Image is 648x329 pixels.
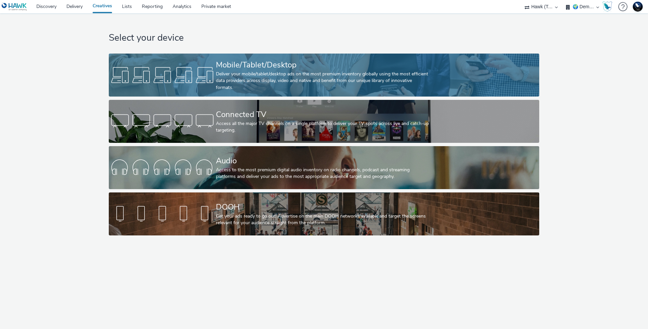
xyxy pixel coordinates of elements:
[216,201,430,213] div: DOOH
[109,146,539,189] a: AudioAccess to the most premium digital audio inventory on radio channels, podcast and streaming ...
[633,2,643,12] img: Support Hawk
[109,54,539,97] a: Mobile/Tablet/DesktopDeliver your mobile/tablet/desktop ads on the most premium inventory globall...
[2,3,27,11] img: undefined Logo
[602,1,615,12] a: Hawk Academy
[216,120,430,134] div: Access all the major TV channels on a single platform to deliver your TV spots across live and ca...
[216,155,430,167] div: Audio
[216,109,430,120] div: Connected TV
[216,167,430,180] div: Access to the most premium digital audio inventory on radio channels, podcast and streaming platf...
[216,59,430,71] div: Mobile/Tablet/Desktop
[216,213,430,226] div: Get your ads ready to go out! Advertise on the main DOOH networks available and target the screen...
[216,71,430,91] div: Deliver your mobile/tablet/desktop ads on the most premium inventory globally using the most effi...
[109,192,539,235] a: DOOHGet your ads ready to go out! Advertise on the main DOOH networks available and target the sc...
[109,100,539,143] a: Connected TVAccess all the major TV channels on a single platform to deliver your TV spots across...
[109,32,539,44] h1: Select your device
[602,1,612,12] img: Hawk Academy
